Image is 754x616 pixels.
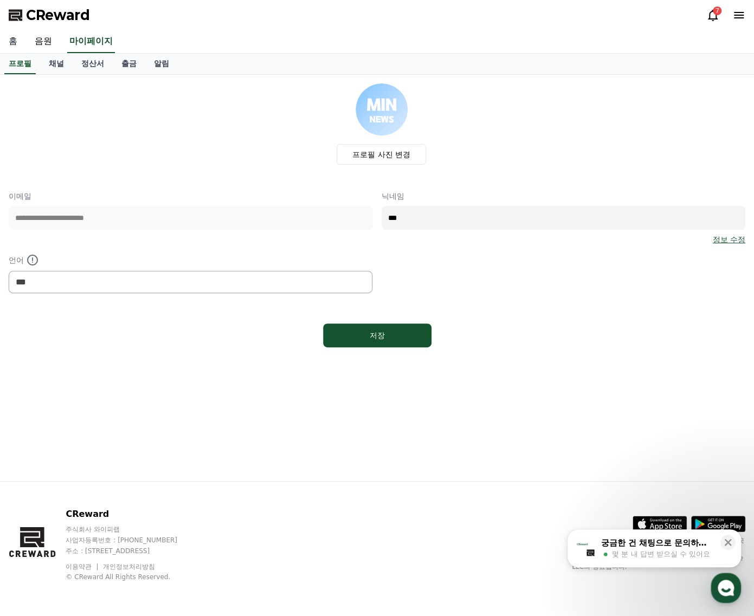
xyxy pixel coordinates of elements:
p: 닉네임 [382,191,746,202]
a: 음원 [26,30,61,53]
p: 주소 : [STREET_ADDRESS] [66,547,198,555]
span: CReward [26,7,90,24]
a: CReward [9,7,90,24]
a: 채널 [40,54,73,74]
p: 이메일 [9,191,373,202]
a: 홈 [3,343,72,371]
label: 프로필 사진 변경 [337,144,426,165]
p: CReward [66,508,198,521]
a: 설정 [140,343,208,371]
p: 주식회사 와이피랩 [66,525,198,534]
div: 저장 [345,330,410,341]
a: 대화 [72,343,140,371]
a: 프로필 [4,54,36,74]
a: 정산서 [73,54,113,74]
a: 알림 [145,54,178,74]
img: profile_image [356,83,408,135]
a: 정보 수정 [713,234,745,245]
span: 대화 [99,360,112,369]
span: 홈 [34,360,41,368]
a: 7 [706,9,719,22]
a: 이용약관 [66,563,100,570]
a: 출금 [113,54,145,74]
button: 저장 [323,323,431,347]
a: 개인정보처리방침 [103,563,155,570]
p: 언어 [9,254,373,267]
span: 설정 [167,360,181,368]
div: 7 [713,7,721,15]
p: 사업자등록번호 : [PHONE_NUMBER] [66,536,198,544]
p: © CReward All Rights Reserved. [66,573,198,581]
a: 마이페이지 [67,30,115,53]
